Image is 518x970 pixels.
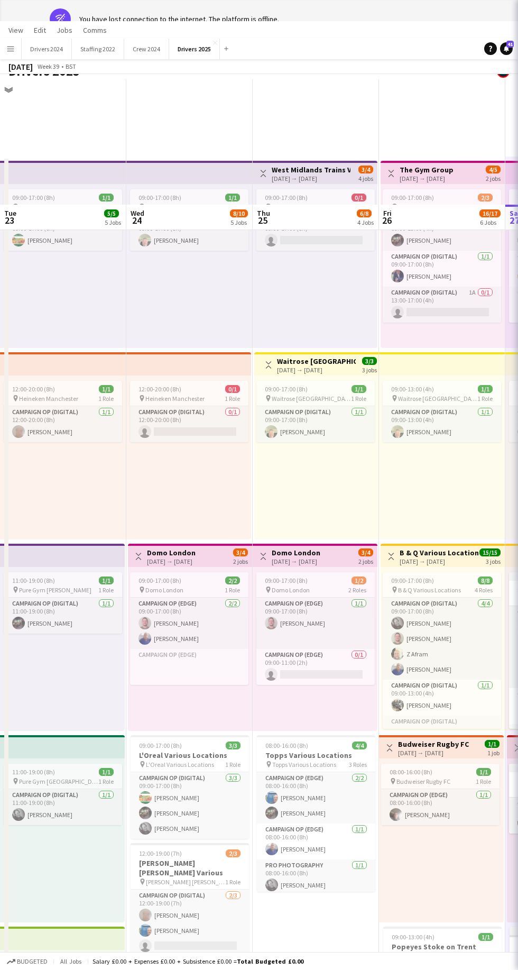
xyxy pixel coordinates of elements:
app-card-role: Campaign Op (Digital)0/112:00-20:00 (8h) [130,406,248,442]
span: 09:00-13:00 (4h) [392,933,434,941]
span: West Midlands Trains Various Locations [19,203,98,211]
span: 08:00-16:00 (8h) [390,768,432,776]
app-card-role: Campaign Op (Digital)1/109:00-13:00 (4h)[PERSON_NAME] [383,680,501,716]
span: 09:00-17:00 (8h) [391,576,434,584]
app-card-role: Campaign Op (Digital)1/109:00-17:00 (8h)[PERSON_NAME] [130,215,248,251]
span: 11:00-19:00 (8h) [12,768,55,776]
app-card-role: Campaign Op (Digital)1/109:00-17:00 (8h)[PERSON_NAME] [256,406,375,442]
span: 1 Role [351,395,366,402]
span: Domo London [145,586,183,594]
span: 09:00-17:00 (8h) [265,385,308,393]
span: 1 Role [225,586,240,594]
div: 6 Jobs [480,218,500,226]
div: [DATE] → [DATE] [272,557,320,565]
span: 1/1 [99,576,114,584]
span: 12:00-19:00 (7h) [139,849,182,857]
span: 1 Role [476,777,491,785]
app-card-role-placeholder: Campaign Op (Digital) [383,716,501,752]
app-job-card: 09:00-17:00 (8h)3/3L'Oreal Various Locations L'Oreal Various Locations1 RoleCampaign Op (Digital)... [131,735,249,839]
a: Comms [79,23,111,37]
span: 1 Role [98,777,114,785]
span: View [8,25,23,35]
div: 09:00-17:00 (8h)0/1 West Midlands Trains Various Locations1 RoleCampaign Op (Digital)0/109:00-17:... [256,189,375,251]
span: 09:00-17:00 (8h) [139,742,182,749]
span: Waitrose [GEOGRAPHIC_DATA] [272,395,351,402]
app-job-card: 12:00-20:00 (8h)0/1 Heineken Manchester1 RoleCampaign Op (Digital)0/112:00-20:00 (8h) [130,381,248,442]
app-card-role: Campaign Op (Edge)1/109:00-17:00 (8h)[PERSON_NAME] [256,598,375,649]
div: [DATE] → [DATE] [398,749,469,757]
span: 3/4 [358,548,373,556]
app-card-role: Pro Photography1/108:00-16:00 (8h)[PERSON_NAME] [257,859,375,895]
span: Heineken Manchester [19,395,78,402]
span: 1/1 [99,385,114,393]
span: 0/1 [351,194,366,202]
span: Edit [34,25,46,35]
span: 8/8 [478,576,493,584]
div: [DATE] → [DATE] [147,557,196,565]
span: Pure Gym [GEOGRAPHIC_DATA] [19,777,98,785]
a: View [4,23,27,37]
app-job-card: 09:00-17:00 (8h)1/2 Domo London2 RolesCampaign Op (Edge)1/109:00-17:00 (8h)[PERSON_NAME]Campaign ... [256,572,375,685]
span: 09:00-17:00 (8h) [391,194,434,202]
app-card-role: Campaign Op (Digital)4/409:00-17:00 (8h)[PERSON_NAME][PERSON_NAME]Z Afram[PERSON_NAME] [383,598,501,680]
span: 3 Roles [349,761,367,768]
app-card-role: Campaign Op (Edge)2/209:00-17:00 (8h)[PERSON_NAME][PERSON_NAME] [130,598,248,649]
span: 2/2 [225,576,240,584]
app-card-role: Campaign Op (Digital)1/109:00-13:00 (4h)[PERSON_NAME] [383,215,501,251]
span: 2/3 [226,849,240,857]
span: 3/3 [226,742,240,749]
h3: B & Q Various Locations [400,548,478,557]
div: 09:00-17:00 (8h)2/3 The Gym Group3 RolesCampaign Op (Digital)1/109:00-13:00 (4h)[PERSON_NAME]Camp... [383,189,501,323]
h3: Budweiser Rugby FC [398,739,469,749]
span: 15/15 [479,548,501,556]
div: Salary £0.00 + Expenses £0.00 + Subsistence £0.00 = [92,957,303,965]
app-job-card: 11:00-19:00 (8h)1/1 Pure Gym [PERSON_NAME]1 RoleCampaign Op (Digital)1/111:00-19:00 (8h)[PERSON_N... [4,572,122,634]
div: [DATE] → [DATE] [400,557,478,565]
span: 41 [506,41,514,48]
span: West Midlands Trains Various Locations [272,203,351,211]
h3: The Gym Group [400,165,454,175]
button: Drivers 2025 [169,39,220,59]
div: BST [66,62,76,70]
span: Waitrose [GEOGRAPHIC_DATA] [398,395,477,402]
div: 4 Jobs [357,218,374,226]
h3: West Midlands Trains Various Locations [272,165,350,175]
span: 11:00-19:00 (8h) [12,576,55,584]
span: 2 Roles [348,586,366,594]
div: 2 jobs [233,556,248,565]
span: Domo London [272,586,310,594]
span: 1 Role [225,878,240,886]
button: Staffing 2022 [72,39,124,59]
div: 1 job [487,748,499,757]
app-job-card: 09:00-17:00 (8h)1/1 West Midlands Trains Various Locations1 RoleCampaign Op (Digital)1/109:00-17:... [4,189,122,251]
span: The Gym Group [398,203,440,211]
div: 08:00-16:00 (8h)4/4Topps Various Locations Topps Various Locations3 RolesCampaign Op (Edge)2/208:... [257,735,375,892]
span: 5/5 [104,209,119,217]
span: 1 Role [351,203,366,211]
span: [PERSON_NAME] [PERSON_NAME] [146,878,225,886]
span: 16/17 [479,209,501,217]
h3: Popeyes Stoke on Trent [383,942,502,951]
h3: Domo London [272,548,320,557]
span: 1/1 [476,768,491,776]
span: West Midlands Trains Various Locations [145,203,225,211]
span: Total Budgeted £0.00 [237,957,303,965]
app-card-role: Campaign Op (Digital)1/109:00-17:00 (8h)[PERSON_NAME] [383,251,501,287]
span: 1 Role [225,761,240,768]
span: 1 Role [225,203,240,211]
span: 4/5 [486,166,501,173]
span: Topps Various Locations [272,761,336,768]
app-card-role: Campaign Op (Edge)2/208:00-16:00 (8h)[PERSON_NAME][PERSON_NAME] [257,772,375,823]
span: 12:00-20:00 (8h) [12,385,55,393]
div: 09:00-17:00 (8h)8/8 B & Q Various Locations4 RolesCampaign Op (Digital)4/409:00-17:00 (8h)[PERSON... [383,572,501,729]
span: 1 Role [98,203,114,211]
span: 1/1 [99,768,114,776]
app-job-card: 09:00-17:00 (8h)1/1 West Midlands Trains Various Locations1 RoleCampaign Op (Digital)1/109:00-17:... [130,189,248,251]
span: 1 Role [225,395,240,402]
